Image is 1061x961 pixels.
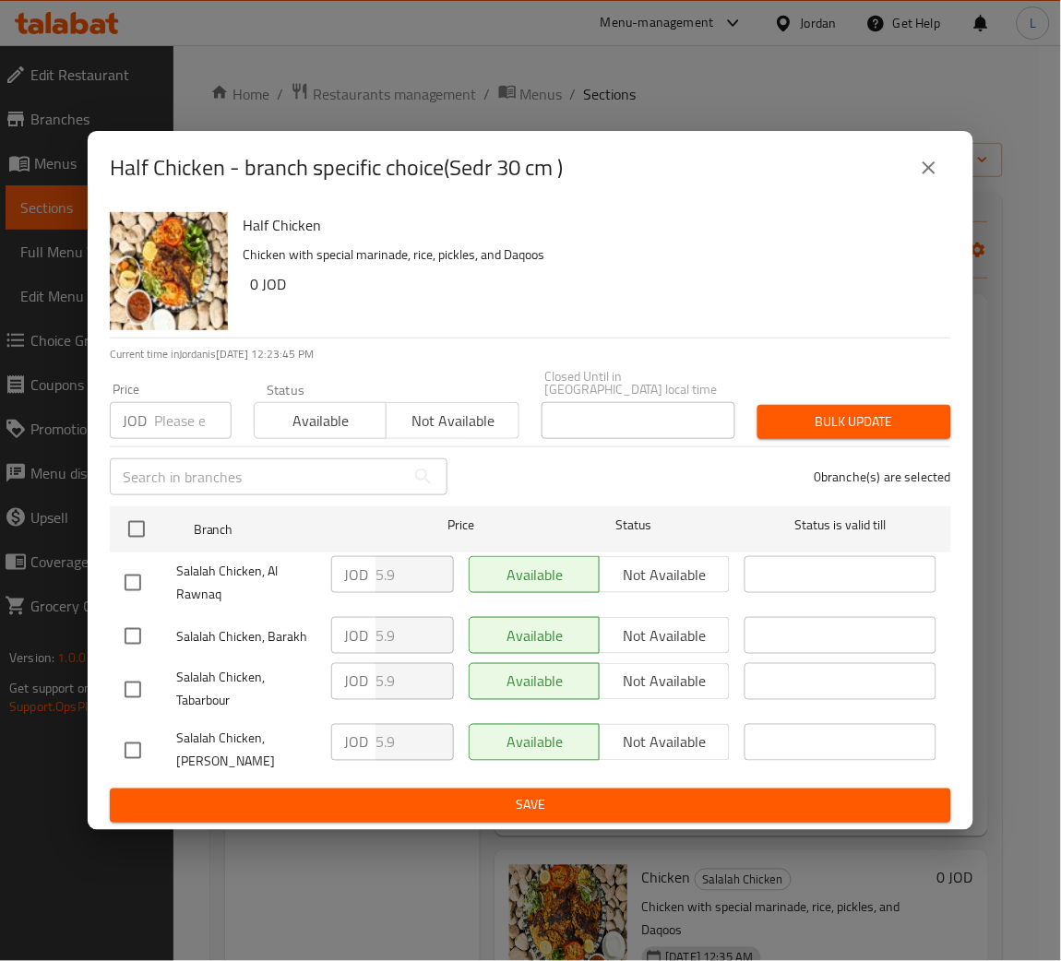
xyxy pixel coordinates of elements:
[376,556,454,593] input: Please enter price
[344,731,368,753] p: JOD
[110,346,951,362] p: Current time in Jordan is [DATE] 12:23:45 PM
[386,402,519,439] button: Not available
[110,789,951,823] button: Save
[394,408,511,434] span: Not available
[344,624,368,647] p: JOD
[176,728,316,774] span: Salalah Chicken, [PERSON_NAME]
[243,243,936,267] p: Chicken with special marinade, rice, pickles, and Daqoos
[243,212,936,238] h6: Half Chicken
[176,667,316,713] span: Salalah Chicken, Tabarbour
[757,405,951,439] button: Bulk update
[194,518,386,541] span: Branch
[376,663,454,700] input: Please enter price
[176,625,316,648] span: Salalah Chicken, Barakh
[250,271,936,297] h6: 0 JOD
[907,146,951,190] button: close
[538,514,730,537] span: Status
[254,402,387,439] button: Available
[262,408,379,434] span: Available
[772,410,936,433] span: Bulk update
[154,402,232,439] input: Please enter price
[814,468,951,486] p: 0 branche(s) are selected
[110,153,563,183] h2: Half Chicken - branch specific choice(Sedr 30 cm )
[376,724,454,761] input: Please enter price
[123,409,147,432] p: JOD
[376,617,454,654] input: Please enter price
[110,458,405,495] input: Search in branches
[400,514,523,537] span: Price
[344,564,368,586] p: JOD
[110,212,228,330] img: Half Chicken
[745,514,936,537] span: Status is valid till
[176,560,316,606] span: Salalah Chicken, Al Rawnaq
[125,794,936,817] span: Save
[344,670,368,693] p: JOD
